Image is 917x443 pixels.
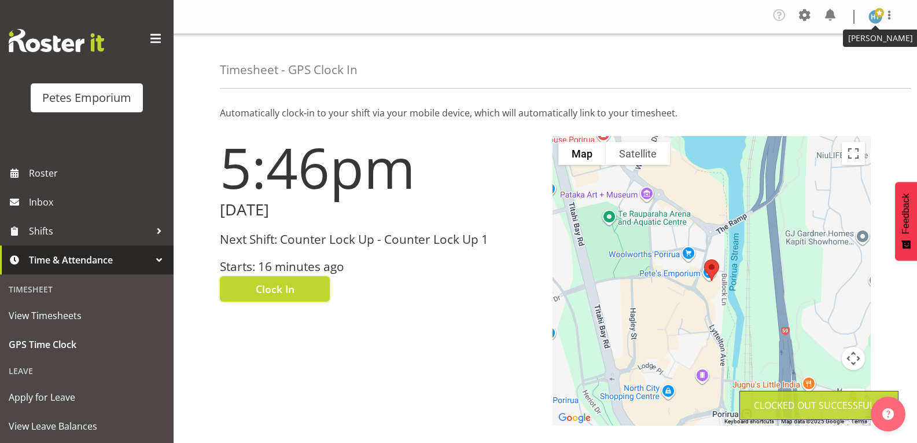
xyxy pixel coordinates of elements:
h4: Timesheet - GPS Clock In [220,63,358,76]
span: View Leave Balances [9,418,165,435]
span: Roster [29,164,168,182]
div: Petes Emporium [42,89,131,107]
img: helena-tomlin701.jpg [868,10,882,24]
img: Rosterit website logo [9,29,104,52]
h1: 5:46pm [220,136,539,199]
img: Google [555,411,594,426]
span: GPS Time Clock [9,336,165,353]
p: Automatically clock-in to your shift via your mobile device, which will automatically link to you... [220,106,871,120]
img: help-xxl-2.png [882,408,894,420]
a: View Timesheets [3,301,171,330]
span: Shifts [29,222,150,240]
span: Time & Attendance [29,251,150,269]
span: Apply for Leave [9,389,165,406]
button: Keyboard shortcuts [724,418,774,426]
a: Terms (opens in new tab) [851,418,867,424]
h3: Starts: 16 minutes ago [220,260,539,273]
h3: Next Shift: Counter Lock Up - Counter Lock Up 1 [220,233,539,246]
a: Open this area in Google Maps (opens a new window) [555,411,594,426]
button: Map camera controls [842,347,865,370]
span: View Timesheets [9,307,165,324]
div: Timesheet [3,277,171,301]
button: Feedback - Show survey [895,182,917,261]
a: GPS Time Clock [3,330,171,359]
span: Map data ©2025 Google [781,418,844,424]
div: Leave [3,359,171,383]
button: Show satellite imagery [606,142,670,165]
button: Clock In [220,276,330,302]
span: Clock In [256,281,294,296]
a: View Leave Balances [3,412,171,441]
div: Clocked out Successfully [754,398,884,412]
button: Toggle fullscreen view [842,142,865,165]
h2: [DATE] [220,201,539,219]
button: Show street map [558,142,606,165]
span: Feedback [901,193,911,234]
span: Inbox [29,193,168,211]
button: Drag Pegman onto the map to open Street View [842,389,865,412]
a: Apply for Leave [3,383,171,412]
